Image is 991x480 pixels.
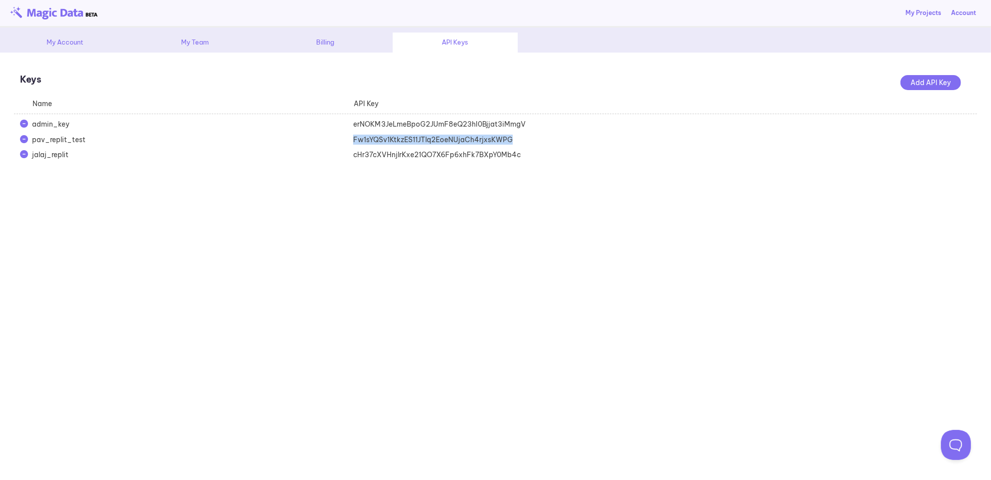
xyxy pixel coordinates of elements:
[347,150,668,160] div: cHr37cXVHnjlrKxe21QO7X6Fp6xhFk7BXpY0Mb4c
[941,430,971,460] iframe: Toggle Customer Support
[335,99,656,109] div: API Key
[26,150,347,160] div: jalaj_replit
[347,135,668,145] div: Fw1sYQSv1KtkzES11JTlq2EoeNUjaCh4rjxsKWPG
[347,119,668,129] div: erNOKM3JeLmeBpoG2JUmF8eQ23hI0Bjjat3iMmgV
[900,75,961,90] div: Add API Key
[263,33,388,53] div: Billing
[393,33,518,53] div: API Keys
[14,99,335,109] div: Name
[3,33,128,53] div: My Account
[133,33,258,53] div: My Team
[26,135,347,145] div: pav_replit_test
[905,9,941,18] a: My Projects
[20,73,971,86] p: Keys
[951,9,976,18] div: Account
[10,7,98,20] img: beta-logo.png
[26,119,347,129] div: admin_key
